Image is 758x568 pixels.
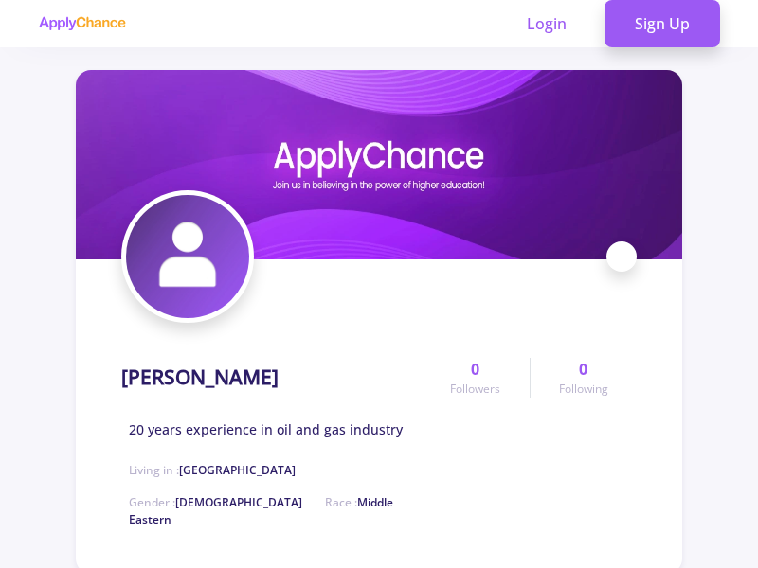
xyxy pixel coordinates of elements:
img: Kian Sabetavatar [126,195,249,318]
a: 0Followers [422,358,529,398]
img: applychance logo text only [38,16,126,31]
span: Middle Eastern [129,494,393,527]
span: Living in : [129,462,296,478]
span: Followers [450,381,500,398]
img: Kian Sabetcover image [76,70,682,259]
h1: [PERSON_NAME] [121,365,279,389]
a: 0Following [530,358,637,398]
span: [GEOGRAPHIC_DATA] [179,462,296,478]
span: Race : [129,494,393,527]
span: 0 [471,358,479,381]
span: Following [559,381,608,398]
span: 20 years experience in oil and gas industry [129,419,403,439]
span: Gender : [129,494,302,510]
span: [DEMOGRAPHIC_DATA] [175,494,302,510]
span: 0 [579,358,587,381]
